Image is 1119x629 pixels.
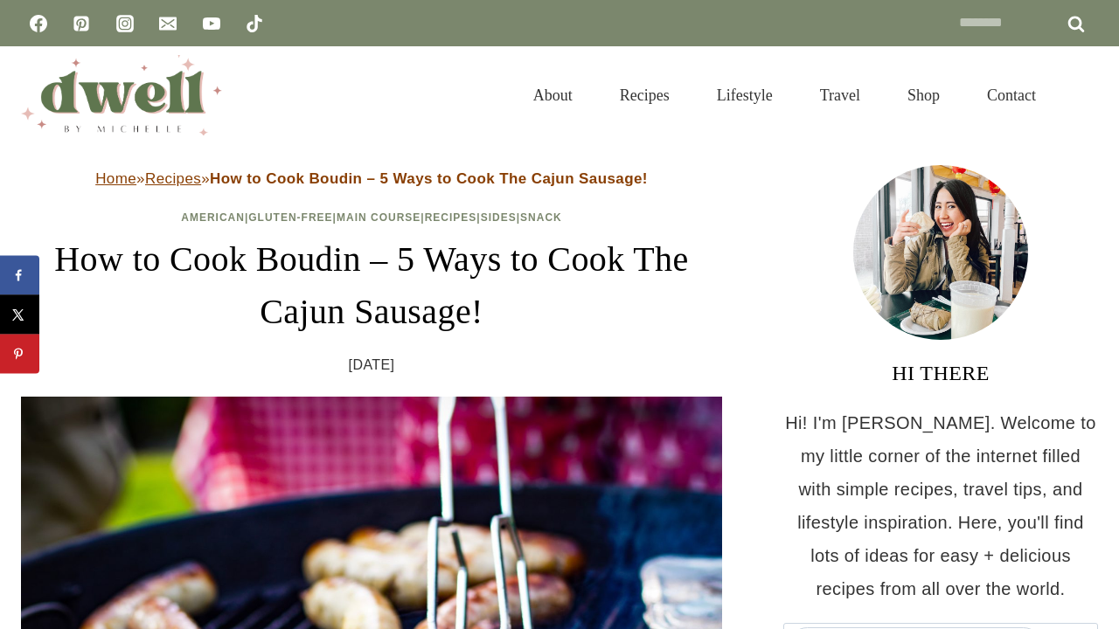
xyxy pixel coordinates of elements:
[337,211,420,224] a: Main Course
[145,170,201,187] a: Recipes
[95,170,648,187] span: » »
[210,170,648,187] strong: How to Cook Boudin – 5 Ways to Cook The Cajun Sausage!
[95,170,136,187] a: Home
[64,6,99,41] a: Pinterest
[425,211,477,224] a: Recipes
[796,65,884,126] a: Travel
[248,211,332,224] a: Gluten-Free
[596,65,693,126] a: Recipes
[1068,80,1098,110] button: View Search Form
[693,65,796,126] a: Lifestyle
[108,6,142,41] a: Instagram
[21,6,56,41] a: Facebook
[783,406,1098,605] p: Hi! I'm [PERSON_NAME]. Welcome to my little corner of the internet filled with simple recipes, tr...
[21,55,222,135] img: DWELL by michelle
[181,211,562,224] span: | | | | |
[194,6,229,41] a: YouTube
[884,65,963,126] a: Shop
[481,211,517,224] a: Sides
[181,211,245,224] a: American
[783,357,1098,389] h3: HI THERE
[520,211,562,224] a: Snack
[510,65,596,126] a: About
[510,65,1060,126] nav: Primary Navigation
[21,233,722,338] h1: How to Cook Boudin – 5 Ways to Cook The Cajun Sausage!
[963,65,1060,126] a: Contact
[349,352,395,378] time: [DATE]
[150,6,185,41] a: Email
[237,6,272,41] a: TikTok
